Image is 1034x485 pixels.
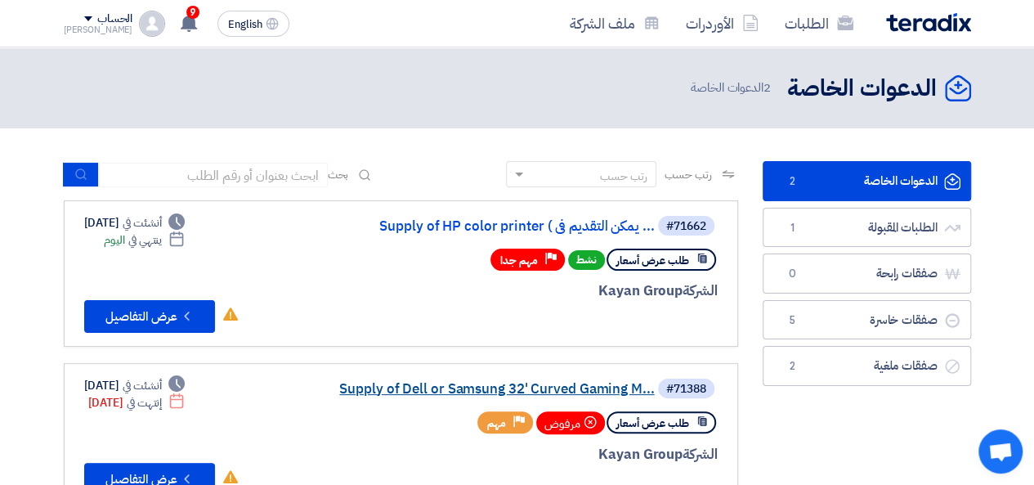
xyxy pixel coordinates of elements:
span: 2 [783,358,803,375]
span: الشركة [683,444,718,465]
div: Open chat [978,429,1023,474]
span: نشط [568,250,605,270]
span: مهم جدا [500,253,538,268]
span: بحث [328,166,349,183]
span: 0 [783,266,803,282]
div: الحساب [97,12,132,26]
span: طلب عرض أسعار [616,253,689,268]
div: #71662 [666,221,706,232]
span: رتب حسب [665,166,711,183]
span: أنشئت في [123,377,162,394]
span: ينتهي في [128,231,162,249]
span: 9 [186,6,199,19]
div: Kayan Group [325,281,718,302]
div: #71388 [666,384,706,395]
span: الدعوات الخاصة [691,79,774,97]
a: الدعوات الخاصة2 [763,161,971,201]
div: [PERSON_NAME] [64,25,133,34]
a: Supply of Dell or Samsung 32' Curved Gaming M... [328,382,655,397]
a: صفقات ملغية2 [763,346,971,386]
div: مرفوض [536,411,605,434]
h2: الدعوات الخاصة [787,73,937,105]
span: 2 [763,79,771,97]
span: 2 [783,173,803,190]
a: صفقات خاسرة5 [763,300,971,340]
span: 1 [783,220,803,236]
span: English [228,19,262,30]
a: الطلبات المقبولة1 [763,208,971,248]
span: الشركة [683,281,718,301]
div: رتب حسب [600,168,647,185]
img: profile_test.png [139,11,165,37]
img: Teradix logo [886,13,971,32]
div: [DATE] [84,377,186,394]
span: إنتهت في [127,394,162,411]
button: English [217,11,289,37]
button: عرض التفاصيل [84,300,215,333]
a: الأوردرات [673,4,772,43]
span: مهم [487,415,506,431]
a: صفقات رابحة0 [763,254,971,294]
span: أنشئت في [123,214,162,231]
span: 5 [783,312,803,329]
div: [DATE] [88,394,186,411]
a: ملف الشركة [557,4,673,43]
a: الطلبات [772,4,866,43]
div: [DATE] [84,214,186,231]
span: طلب عرض أسعار [616,415,689,431]
div: اليوم [104,231,185,249]
a: Supply of HP color printer ( يمكن التقديم فى ... [328,219,655,234]
div: Kayan Group [325,444,718,465]
input: ابحث بعنوان أو رقم الطلب [99,163,328,187]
